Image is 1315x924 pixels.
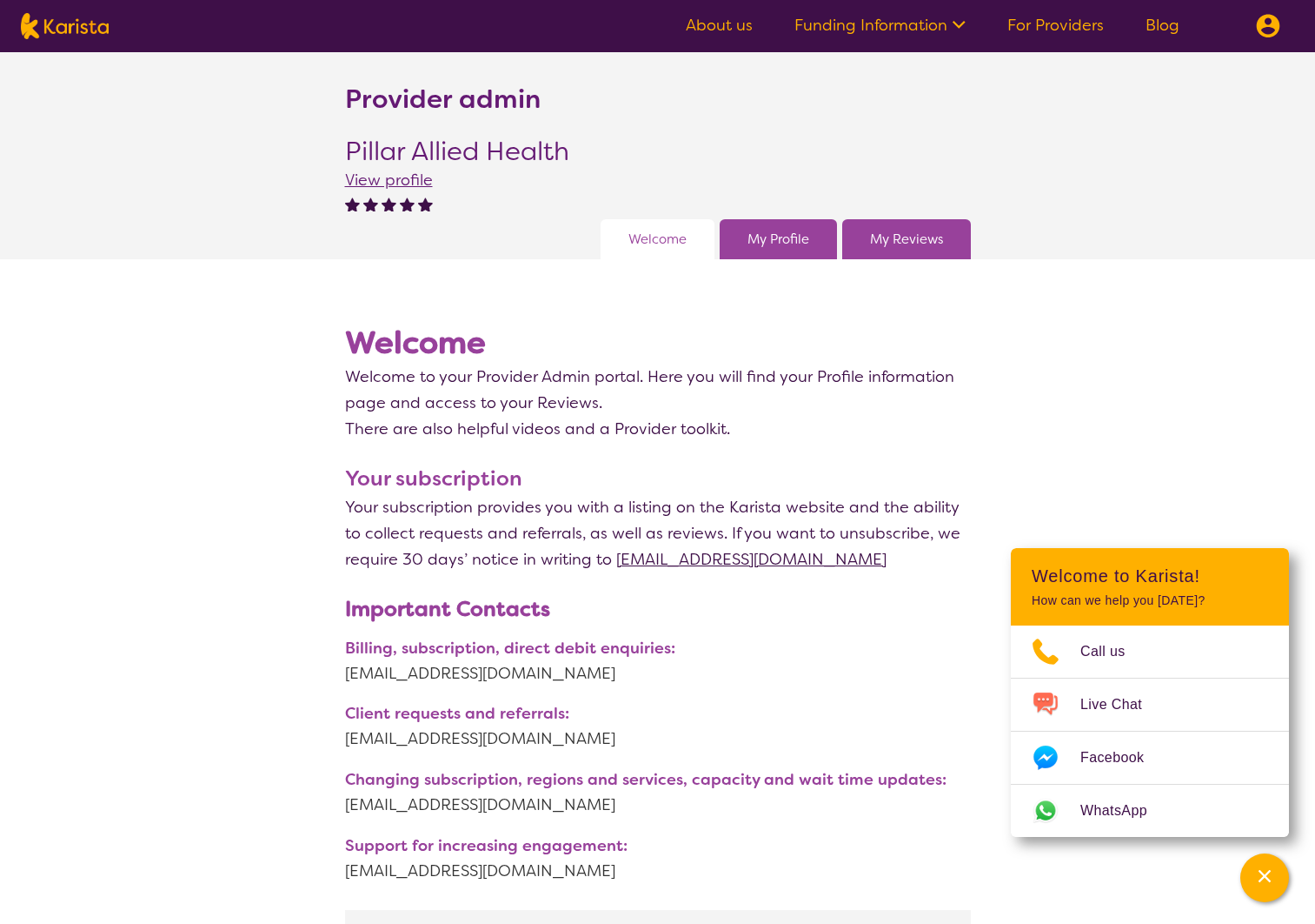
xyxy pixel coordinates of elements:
[1011,626,1289,837] ul: Choose channel
[1080,798,1168,824] span: WhatsApp
[616,549,887,570] a: [EMAIL_ADDRESS][DOMAIN_NAME]
[345,834,971,858] p: Support for increasing engagement:
[1146,15,1179,36] a: Blog
[345,197,360,211] img: fullstar
[1256,14,1280,38] img: menu
[1240,854,1289,902] button: Channel Menu
[345,463,971,494] h3: Your subscription
[1080,639,1146,665] span: Call us
[345,660,971,686] a: [EMAIL_ADDRESS][DOMAIN_NAME]
[1032,566,1268,586] h2: Welcome to Karista!
[1011,548,1289,837] div: Channel Menu
[1032,593,1268,608] p: How can we help you [DATE]?
[345,768,971,792] p: Changing subscription, regions and services, capacity and wait time updates:
[21,13,109,39] img: Karista logo
[345,637,971,660] p: Billing, subscription, direct debit enquiries:
[794,15,966,36] a: Funding Information
[345,416,971,442] p: There are also helpful videos and a Provider toolkit.
[345,494,971,572] p: Your subscription provides you with a listing on the Karista website and the ability to collect r...
[747,226,809,252] a: My Profile
[686,15,753,36] a: About us
[1080,745,1165,771] span: Facebook
[345,364,971,416] p: Welcome to your Provider Admin portal. Here you will find your Profile information page and acces...
[1007,15,1104,36] a: For Providers
[345,702,971,726] p: Client requests and referrals:
[345,322,971,364] h1: Welcome
[345,858,971,884] a: [EMAIL_ADDRESS][DOMAIN_NAME]
[345,726,971,752] a: [EMAIL_ADDRESS][DOMAIN_NAME]
[870,226,943,252] a: My Reviews
[345,136,569,167] h2: Pillar Allied Health
[418,197,433,211] img: fullstar
[345,595,550,623] b: Important Contacts
[400,197,415,211] img: fullstar
[345,170,433,191] a: View profile
[1011,785,1289,837] a: Web link opens in a new tab.
[628,226,687,252] a: Welcome
[345,84,541,115] h2: Provider admin
[1080,692,1163,718] span: Live Chat
[363,197,378,211] img: fullstar
[345,792,971,818] a: [EMAIL_ADDRESS][DOMAIN_NAME]
[382,197,396,211] img: fullstar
